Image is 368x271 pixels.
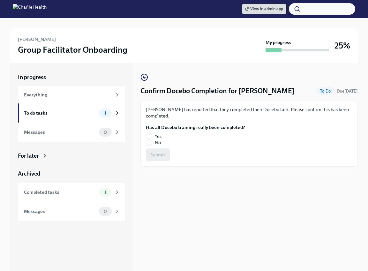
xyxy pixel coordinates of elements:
a: Messages0 [18,123,125,142]
a: For later [18,152,125,160]
div: Messages [24,129,96,136]
div: Completed tasks [24,189,96,196]
strong: [DATE] [344,89,358,94]
span: Due [337,89,358,94]
span: No [155,139,161,146]
h6: [PERSON_NAME] [18,36,56,43]
span: 0 [100,130,111,135]
strong: My progress [266,39,291,46]
div: To do tasks [24,109,96,117]
a: Archived [18,170,125,177]
span: To Do [316,89,334,94]
label: Has all Docebo training really been completed? [146,124,245,131]
div: For later [18,152,39,160]
a: View in admin app [242,4,286,14]
p: [PERSON_NAME] has reported that they completed their Docebo task. Please confirm this has been co... [146,106,352,119]
h3: Group Facilitator Onboarding [18,44,127,56]
a: Everything [18,86,125,103]
span: September 28th, 2025 09:00 [337,88,358,94]
a: Messages0 [18,202,125,221]
a: To do tasks1 [18,103,125,123]
span: 1 [101,111,110,116]
span: Yes [155,133,161,139]
h4: Confirm Docebo Completion for [PERSON_NAME] [140,86,295,96]
img: CharlieHealth [13,4,47,14]
a: Completed tasks1 [18,183,125,202]
span: 1 [101,190,110,195]
div: Everything [24,91,112,98]
span: 0 [100,209,111,214]
div: Messages [24,208,96,215]
h3: 25% [334,40,350,51]
span: View in admin app [245,6,283,12]
a: In progress [18,73,125,81]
